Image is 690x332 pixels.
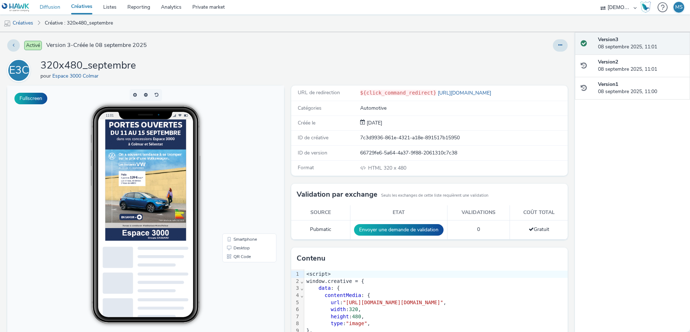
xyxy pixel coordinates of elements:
th: Coût total [510,205,568,220]
th: Source [291,205,350,220]
div: Création 08 septembre 2025, 11:00 [365,119,382,127]
span: Version 3 - Créée le 08 septembre 2025 [46,41,147,49]
td: Pubmatic [291,220,350,239]
div: : { [304,285,568,292]
span: Smartphone [226,152,250,156]
div: <script> [304,271,568,278]
h1: 320x480_septembre [40,59,136,73]
li: QR Code [217,167,268,175]
span: pour [40,73,52,79]
span: HTML [368,165,384,171]
span: "image" [346,320,367,326]
a: Hawk Academy [640,1,654,13]
span: QR Code [226,169,244,173]
button: Fullscreen [14,93,47,104]
code: ${click_command_redirect} [360,90,436,96]
div: 08 septembre 2025, 11:01 [598,58,684,73]
span: Fold line [300,278,304,284]
span: Desktop [226,160,243,165]
span: Activé [24,41,42,50]
a: Créative : 320x480_septembre [41,14,117,32]
span: Gratuit [529,226,549,233]
span: 11:01 [99,28,106,32]
th: Etat [350,205,447,220]
strong: Version 1 [598,81,618,88]
span: 320 [349,306,358,312]
div: 7 [291,313,300,320]
span: Format [298,164,314,171]
span: 480 [352,314,361,319]
a: [URL][DOMAIN_NAME] [436,89,494,96]
small: Seuls les exchanges de cette liste requièrent une validation [381,193,488,198]
span: height [331,314,349,319]
span: 0 [477,226,480,233]
div: 4 [291,292,300,299]
h3: Validation par exchange [297,189,377,200]
div: E3C [9,60,29,80]
div: 7c3d9936-861e-4321-a18e-891517b15950 [360,134,567,141]
strong: Version 2 [598,58,618,65]
div: 5 [291,299,300,306]
div: : { [304,292,568,299]
div: : , [304,320,568,327]
span: contentMedia [325,292,361,298]
span: width [331,306,346,312]
img: undefined Logo [2,3,30,12]
div: MS [675,2,683,13]
span: Créée le [298,119,315,126]
span: data [319,285,331,291]
span: URL de redirection [298,89,340,96]
span: url [331,300,340,305]
div: Automotive [360,105,567,112]
div: 2 [291,278,300,285]
div: 66729fe6-5a64-4a37-9f88-2061310c7c38 [360,149,567,157]
div: 08 septembre 2025, 11:01 [598,36,684,51]
span: ID de version [298,149,327,156]
a: Espace 3000 Colmar [52,73,101,79]
div: 08 septembre 2025, 11:00 [598,81,684,96]
span: type [331,320,343,326]
span: Fold line [300,292,304,298]
div: : , [304,299,568,306]
button: Envoyer une demande de validation [354,224,444,236]
span: "[URL][DOMAIN_NAME][DOMAIN_NAME]" [343,300,443,305]
span: ID de créative [298,134,328,141]
th: Validations [447,205,510,220]
div: window.creative = { [304,278,568,285]
span: Fold line [300,285,304,291]
li: Desktop [217,158,268,167]
span: 320 x 480 [367,165,406,171]
span: [DATE] [365,119,382,126]
div: 8 [291,320,300,327]
h3: Contenu [297,253,326,264]
div: 6 [291,306,300,313]
div: 1 [291,271,300,278]
span: Catégories [298,105,322,112]
a: E3C [7,67,33,74]
strong: Version 3 [598,36,618,43]
img: mobile [4,20,11,27]
div: : , [304,313,568,320]
div: : , [304,306,568,313]
img: Hawk Academy [640,1,651,13]
li: Smartphone [217,149,268,158]
div: 3 [291,285,300,292]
